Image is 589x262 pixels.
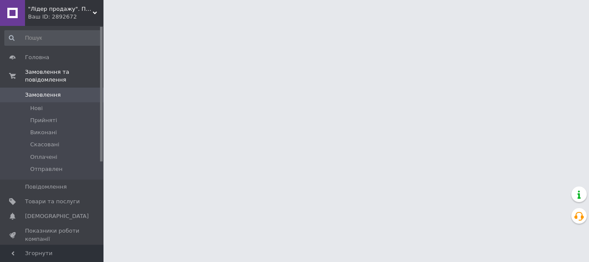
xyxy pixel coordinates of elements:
span: Скасовані [30,141,60,148]
span: Прийняті [30,117,57,124]
span: Товари та послуги [25,198,80,205]
span: Показники роботи компанії [25,227,80,243]
input: Пошук [4,30,102,46]
span: Виконані [30,129,57,136]
span: Замовлення [25,91,61,99]
span: "Лідер продажу". Пасіка.Фермерство.Домоведення [28,5,93,13]
span: Оплачені [30,153,57,161]
span: [DEMOGRAPHIC_DATA] [25,212,89,220]
span: Нові [30,104,43,112]
div: Ваш ID: 2892672 [28,13,103,21]
span: Отправлен [30,165,63,173]
span: Головна [25,54,49,61]
span: Повідомлення [25,183,67,191]
span: Замовлення та повідомлення [25,68,103,84]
